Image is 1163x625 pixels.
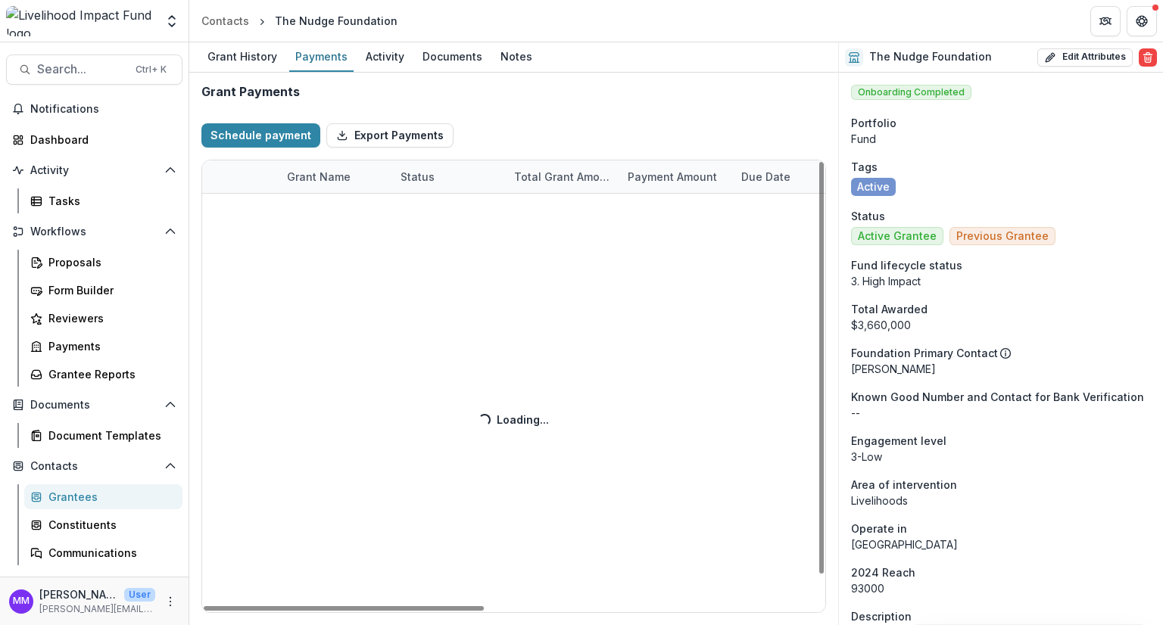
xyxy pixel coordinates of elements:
a: Contacts [195,10,255,32]
p: 3. High Impact [851,273,1151,289]
span: Portfolio [851,115,896,131]
span: Engagement level [851,433,946,449]
div: Dashboard [30,132,170,148]
a: Documents [416,42,488,72]
span: 2024 Reach [851,564,915,580]
div: Tasks [48,193,170,209]
span: Status [851,208,885,224]
nav: breadcrumb [195,10,404,32]
button: Open Data & Reporting [6,571,182,595]
div: Communications [48,545,170,561]
button: Delete [1139,48,1157,67]
p: [GEOGRAPHIC_DATA] [851,536,1151,552]
span: Fund lifecycle status [851,257,962,273]
button: Edit Attributes [1037,48,1133,67]
div: Payments [48,338,170,354]
button: Search... [6,54,182,85]
a: Grantee Reports [24,362,182,387]
div: $3,660,000 [851,317,1151,333]
span: Onboarding Completed [851,85,971,100]
div: Grantees [48,489,170,505]
p: 93000 [851,580,1151,596]
div: Notes [494,45,538,67]
a: Payments [24,334,182,359]
button: Open Workflows [6,219,182,244]
span: Known Good Number and Contact for Bank Verification [851,389,1144,405]
button: Open Documents [6,393,182,417]
div: Contacts [201,13,249,29]
span: Area of intervention [851,477,957,493]
button: Notifications [6,97,182,121]
a: Dashboard [6,127,182,152]
h2: The Nudge Foundation [869,51,992,64]
span: Notifications [30,103,176,116]
a: Payments [289,42,354,72]
div: Activity [360,45,410,67]
p: [PERSON_NAME] [851,361,1151,377]
p: User [124,588,155,602]
a: Communications [24,540,182,565]
span: Description [851,608,912,624]
div: Payments [289,45,354,67]
span: Activity [30,164,158,177]
h2: Grant Payments [201,85,300,99]
span: Operate in [851,521,907,536]
span: Active [857,181,890,194]
a: Proposals [24,250,182,275]
p: Foundation Primary Contact [851,345,998,361]
a: Document Templates [24,423,182,448]
div: Ctrl + K [133,61,170,78]
span: Documents [30,399,158,412]
img: Livelihood Impact Fund logo [6,6,155,36]
button: Open entity switcher [161,6,182,36]
p: [PERSON_NAME] [39,586,118,602]
p: Livelihoods [851,493,1151,508]
div: Form Builder [48,282,170,298]
span: Tags [851,159,878,175]
a: Grant History [201,42,283,72]
a: Notes [494,42,538,72]
p: Fund [851,131,1151,147]
button: Partners [1090,6,1121,36]
button: Get Help [1127,6,1157,36]
a: Grantees [24,484,182,509]
p: [PERSON_NAME][EMAIL_ADDRESS][DOMAIN_NAME] [39,602,155,616]
span: Contacts [30,460,158,473]
div: Proposals [48,254,170,270]
button: Open Activity [6,158,182,182]
button: More [161,592,179,611]
a: Activity [360,42,410,72]
span: Total Awarded [851,301,928,317]
div: Constituents [48,517,170,533]
a: Tasks [24,188,182,213]
a: Constituents [24,512,182,537]
span: Previous Grantee [956,230,1049,243]
span: Workflows [30,225,158,238]
div: Reviewers [48,310,170,326]
button: Open Contacts [6,454,182,478]
span: Search... [37,62,126,76]
div: Grant History [201,45,283,67]
a: Reviewers [24,306,182,331]
div: Miriam Mwangi [13,596,30,606]
div: Document Templates [48,428,170,443]
a: Form Builder [24,278,182,303]
p: 3-Low [851,449,1151,465]
div: Documents [416,45,488,67]
div: The Nudge Foundation [275,13,398,29]
span: Active Grantee [858,230,937,243]
div: Grantee Reports [48,366,170,382]
p: -- [851,405,1151,421]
